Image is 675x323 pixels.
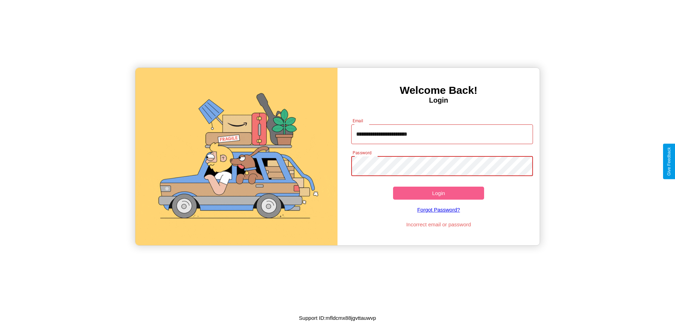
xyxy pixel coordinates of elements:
[353,118,364,124] label: Email
[299,313,376,323] p: Support ID: mfldcmx88jgvttauwvp
[353,150,371,156] label: Password
[337,96,540,104] h4: Login
[337,84,540,96] h3: Welcome Back!
[667,147,671,176] div: Give Feedback
[393,187,484,200] button: Login
[348,200,530,220] a: Forgot Password?
[135,68,337,245] img: gif
[348,220,530,229] p: Incorrect email or password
